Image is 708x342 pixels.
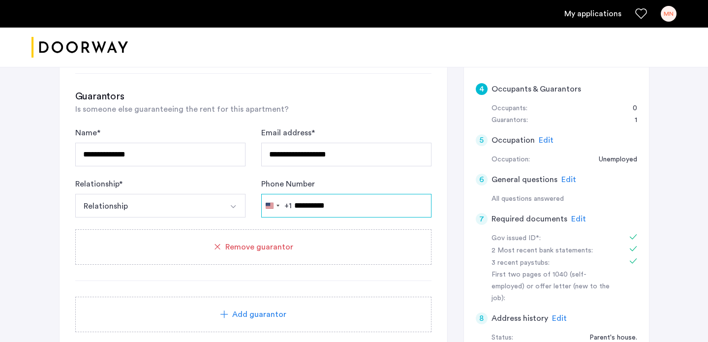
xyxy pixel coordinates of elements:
[75,194,222,218] button: Select option
[571,215,586,223] span: Edit
[476,174,488,186] div: 6
[261,178,315,190] label: Phone Number
[492,193,637,205] div: All questions answered
[564,8,621,20] a: My application
[539,136,554,144] span: Edit
[476,312,488,324] div: 8
[492,233,616,245] div: Gov issued ID*:
[623,103,637,115] div: 0
[476,83,488,95] div: 4
[284,200,292,212] div: +1
[589,154,637,166] div: Unemployed
[492,269,616,305] div: First two pages of 1040 (self-employed) or offer letter (new to the job):
[492,115,528,126] div: Guarantors:
[492,154,530,166] div: Occupation:
[561,176,576,184] span: Edit
[75,105,289,113] span: Is someone else guaranteeing the rent for this apartment?
[75,178,123,190] label: Relationship *
[492,174,557,186] h5: General questions
[635,8,647,20] a: Favorites
[262,194,292,217] button: Selected country
[625,115,637,126] div: 1
[75,90,431,103] h3: Guarantors
[261,127,315,139] label: Email address *
[492,134,535,146] h5: Occupation
[552,314,567,322] span: Edit
[492,83,581,95] h5: Occupants & Guarantors
[492,213,567,225] h5: Required documents
[75,127,100,139] label: Name *
[31,29,128,66] a: Cazamio logo
[222,194,246,218] button: Select option
[31,29,128,66] img: logo
[232,309,286,320] span: Add guarantor
[229,203,237,211] img: arrow
[492,257,616,269] div: 3 recent paystubs:
[492,312,548,324] h5: Address history
[492,245,616,257] div: 2 Most recent bank statements:
[476,213,488,225] div: 7
[492,103,527,115] div: Occupants:
[661,6,677,22] div: MN
[225,241,293,253] span: Remove guarantor
[476,134,488,146] div: 5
